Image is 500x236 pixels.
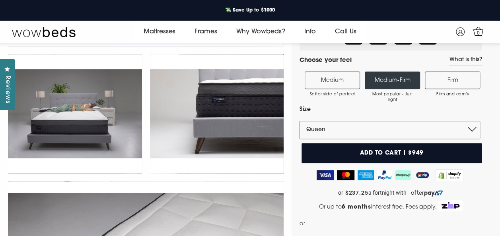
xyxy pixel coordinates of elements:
[185,21,227,43] a: Frames
[474,29,482,37] span: 0
[2,75,12,104] span: Reviews
[338,190,343,196] span: or
[368,190,407,196] span: a fortnight with
[345,190,368,196] strong: $237.25
[317,170,334,180] img: Visa Logo
[337,170,355,180] img: MasterCard Logo
[300,187,482,199] a: or $237.25 a fortnight with
[425,72,480,89] label: Firm
[12,26,76,37] img: Wow Beds Logo
[471,24,485,38] a: 0
[294,21,325,43] a: Info
[429,92,476,97] span: Firm and comfy
[449,56,482,66] a: What is this?
[438,200,463,211] img: Zip Logo
[305,72,360,89] label: Medium
[300,104,480,114] label: Size
[319,204,437,210] span: Or up to interest free. Fees apply.
[358,170,374,180] img: American Express Logo
[309,92,356,97] span: Softer side of perfect
[302,143,482,163] button: Add to cart | $949
[369,92,416,103] span: Most popular - Just right
[395,170,411,180] img: AfterPay Logo
[325,21,366,43] a: Call Us
[414,170,431,180] img: ZipPay Logo
[219,5,281,15] a: 💸 Save Up to $1000
[300,56,352,66] h4: Choose your feel
[227,21,294,43] a: Why Wowbeds?
[365,72,420,89] label: Medium-Firm
[436,169,463,181] img: Shopify secure badge
[342,204,371,210] strong: 6 months
[134,21,185,43] a: Mattresses
[300,219,305,229] span: or
[377,170,392,180] img: PayPal Logo
[307,219,480,231] iframe: PayPal Message 1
